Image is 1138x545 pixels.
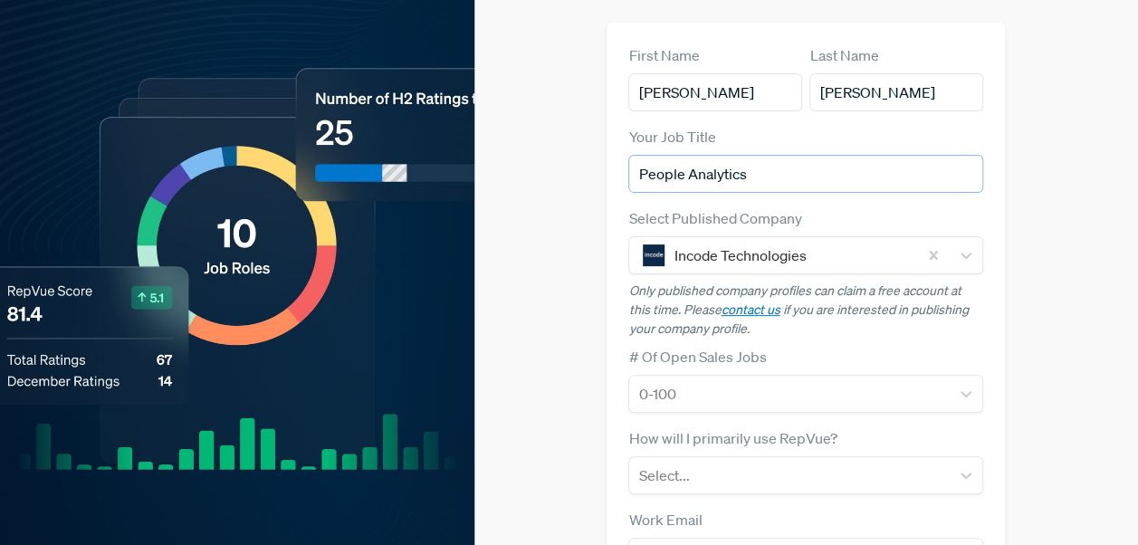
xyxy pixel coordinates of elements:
[628,346,766,368] label: # Of Open Sales Jobs
[721,301,779,318] a: contact us
[628,73,802,111] input: First Name
[628,427,837,449] label: How will I primarily use RepVue?
[628,509,702,531] label: Work Email
[809,44,878,66] label: Last Name
[809,73,983,111] input: Last Name
[628,207,801,229] label: Select Published Company
[628,282,983,339] p: Only published company profiles can claim a free account at this time. Please if you are interest...
[628,44,699,66] label: First Name
[628,155,983,193] input: Title
[643,244,665,266] img: Incode Technologies
[628,126,715,148] label: Your Job Title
